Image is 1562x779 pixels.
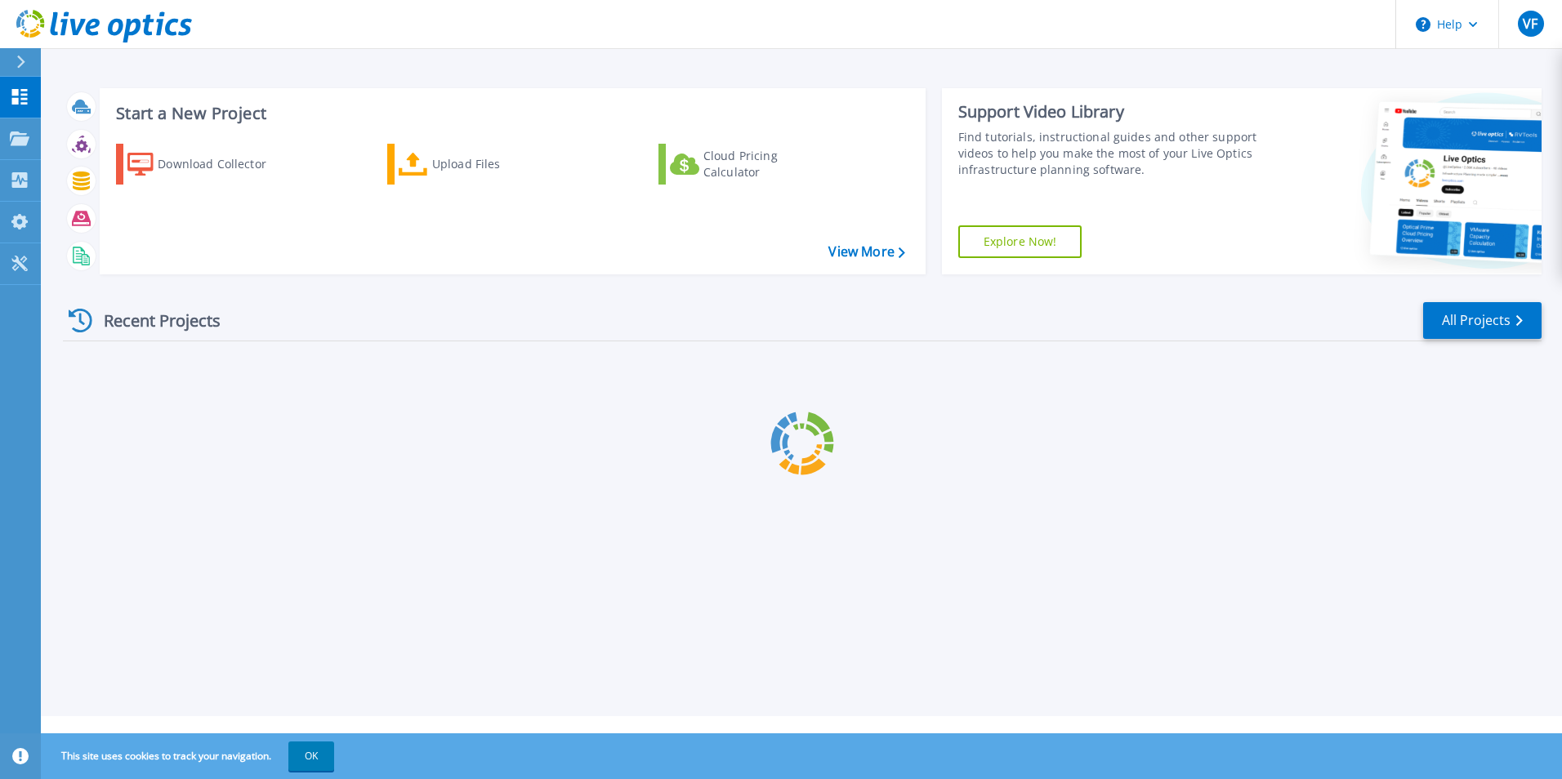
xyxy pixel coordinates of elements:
[432,148,563,180] div: Upload Files
[387,144,569,185] a: Upload Files
[63,300,243,341] div: Recent Projects
[958,129,1264,178] div: Find tutorials, instructional guides and other support videos to help you make the most of your L...
[45,741,334,771] span: This site uses cookies to track your navigation.
[958,225,1082,258] a: Explore Now!
[828,244,904,260] a: View More
[158,148,288,180] div: Download Collector
[288,741,334,771] button: OK
[116,105,904,122] h3: Start a New Project
[1523,17,1537,30] span: VF
[1423,302,1542,339] a: All Projects
[958,101,1264,122] div: Support Video Library
[658,144,841,185] a: Cloud Pricing Calculator
[703,148,834,180] div: Cloud Pricing Calculator
[116,144,298,185] a: Download Collector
